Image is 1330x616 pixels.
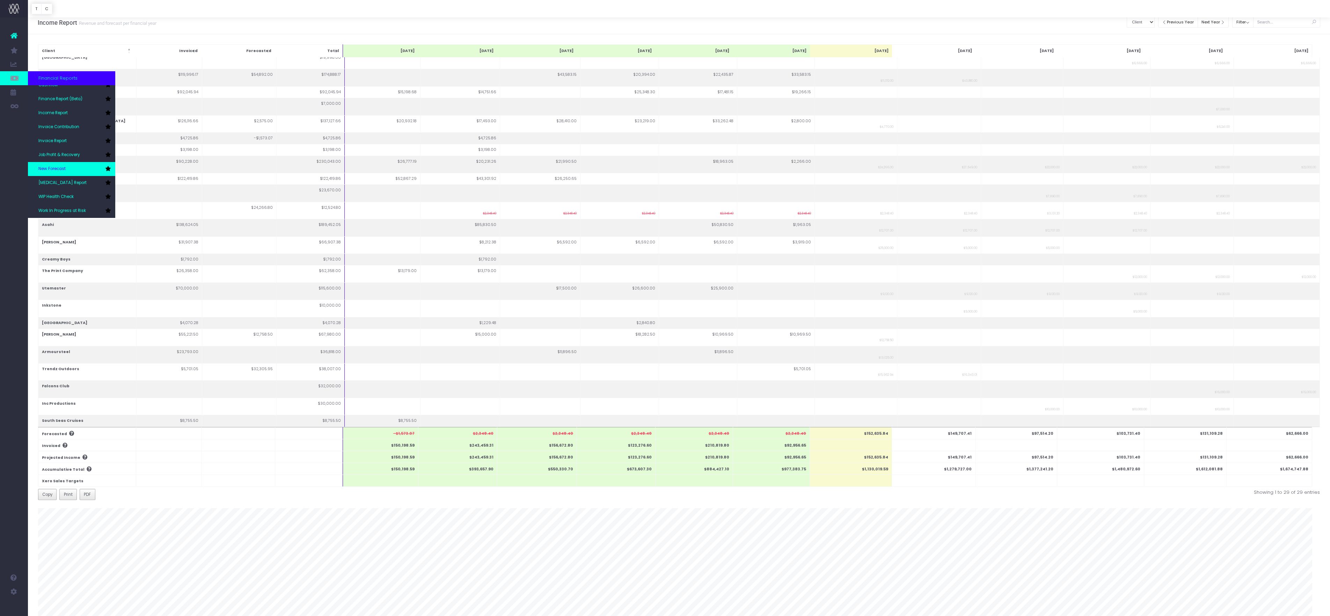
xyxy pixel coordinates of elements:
td: $4,070.28 [276,317,344,329]
td: $28,410.00 [500,115,580,132]
th: $156,672.80 [497,439,577,451]
td: $62,358.00 [276,265,344,283]
th: $2,348.40 [733,427,810,439]
th: Invoiced: Activate to sort: Activate to sort: Activate to sort: Activate to sort: Activate to sor... [136,44,201,57]
td: $122,419.86 [276,173,344,185]
td: [GEOGRAPHIC_DATA] [38,52,137,69]
td: $1,792.00 [137,254,202,265]
td: $36,818.00 [276,346,344,363]
th: $2,348.40 [655,427,733,439]
small: $24,266.00 [878,164,893,169]
td: $2,800.00 [737,115,814,132]
th: Jan 26: Activate to sort: Activate to sort: Activate to sort: Activate to sort: Activate to sort:... [1057,44,1144,57]
th: $62,666.00 [1226,427,1312,439]
td: $55,221.50 [137,329,202,346]
small: $6,666.00 [1301,60,1316,65]
td: The Print Company [38,265,137,283]
th: $210,819.80 [655,439,733,451]
th: $152,635.84 [810,451,892,463]
small: $9,120.00 [1134,291,1147,296]
span: Forecasted [246,48,271,54]
td: -$1,573.07 [202,133,277,144]
td: $122,419.86 [137,173,202,185]
td: CASA - Clinical Advisory Services [GEOGRAPHIC_DATA] [38,69,137,86]
td: $33,262.48 [659,115,737,132]
small: $12,707.00 [1133,227,1147,233]
th: $123,276.60 [577,451,655,463]
span: Projected Income [42,455,80,461]
td: $92,045.94 [276,86,344,98]
button: Previous Year [1158,17,1198,28]
td: $15,198.68 [344,86,420,98]
td: $23,670.00 [276,185,344,202]
th: $210,819.80 [655,451,733,463]
small: $4,770.00 [880,124,893,129]
span: Invoice Contribution [38,124,79,130]
td: $119,996.17 [137,69,202,86]
td: $137,127.66 [276,115,344,132]
small: $2,348.40 [1134,210,1147,215]
td: $5,701.05 [737,363,814,380]
td: $7,000.00 [276,98,344,115]
td: $6,592.00 [580,236,659,254]
th: $2,348.40 [497,427,577,439]
small: $10,000.00 [1045,406,1060,411]
th: $1,480,972.60 [1057,463,1144,475]
th: $103,731.40 [1057,427,1144,439]
th: Sep 25: Activate to sort: Activate to sort: Activate to sort: Activate to sort: Activate to sort:... [733,44,810,57]
small: $9,120.00 [1047,291,1060,296]
td: $5,701.05 [137,363,202,380]
td: $26,600.00 [580,283,659,300]
td: $17,493.00 [421,115,500,132]
button: Copy [38,489,57,500]
td: Utemaster [38,283,137,300]
td: $10,969.50 [737,329,814,346]
td: $3,198.00 [421,144,500,156]
td: $4,725.86 [276,133,344,144]
th: $1,279,727.00 [892,463,975,475]
th: $1,612,081.88 [1144,463,1226,475]
small: $13,025.00 [879,354,893,360]
td: $26,777.19 [344,156,420,173]
td: $2,575.00 [202,115,277,132]
td: South Seas Cruises [38,415,137,427]
small: $12,707.00 [963,227,977,233]
span: WIP Health Check [38,194,74,200]
td: $11,896.50 [500,346,580,363]
th: -$1,573.07 [343,427,418,439]
th: $131,109.28 [1144,451,1226,463]
td: $30,000.00 [276,398,344,415]
th: $92,956.65 [733,439,810,451]
small: $12,707.00 [1045,227,1060,233]
a: Cashflow [28,78,115,92]
td: [PERSON_NAME] [38,329,137,346]
th: $884,427.10 [655,463,733,475]
td: $17,500.00 [500,283,580,300]
span: [DATE] [1040,48,1054,54]
th: $2,348.40 [577,427,655,439]
td: $18,963.05 [659,156,737,173]
div: Showing 1 to 29 of 29 entries [684,489,1320,496]
a: Invoice Contribution [28,120,115,134]
td: $10,969.50 [659,329,737,346]
span: PDF [84,491,91,498]
td: $8,755.50 [137,415,202,427]
small: $7,890.00 [1046,193,1060,198]
small: $6,666.00 [1215,60,1230,65]
td: $12,524.80 [276,202,344,219]
td: Inkstone [38,300,137,317]
th: $1,674,747.88 [1226,463,1312,475]
small: $5,000.00 [964,308,977,314]
th: Dec 25: Activate to sort: Activate to sort: Activate to sort: Activate to sort: Activate to sort:... [975,44,1057,57]
td: $38,007.00 [276,363,344,380]
td: $92,045.94 [137,86,202,98]
a: Job Profit & Recovery [28,148,115,162]
small: $2,348.40 [720,210,733,215]
td: Trendz Outdoors [38,363,137,380]
th: $243,459.31 [418,451,497,463]
small: $12,000.00 [1215,274,1230,279]
span: [DATE] [792,48,806,54]
span: Invoiced [42,443,60,449]
td: $26,358.00 [137,265,202,283]
small: $9,120.00 [1217,291,1230,296]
